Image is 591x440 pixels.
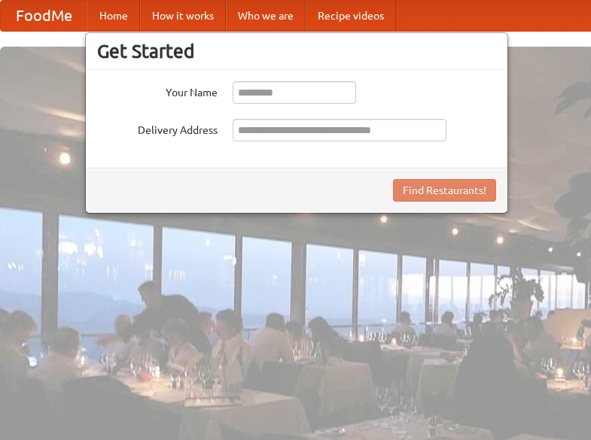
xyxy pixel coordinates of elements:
[140,1,226,31] a: How it works
[306,1,396,31] a: Recipe videos
[226,1,306,31] a: Who we are
[97,40,496,62] h3: Get Started
[393,179,496,202] button: Find Restaurants!
[97,81,218,100] label: Your Name
[87,1,140,31] a: Home
[97,119,218,138] label: Delivery Address
[1,1,87,31] a: FoodMe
